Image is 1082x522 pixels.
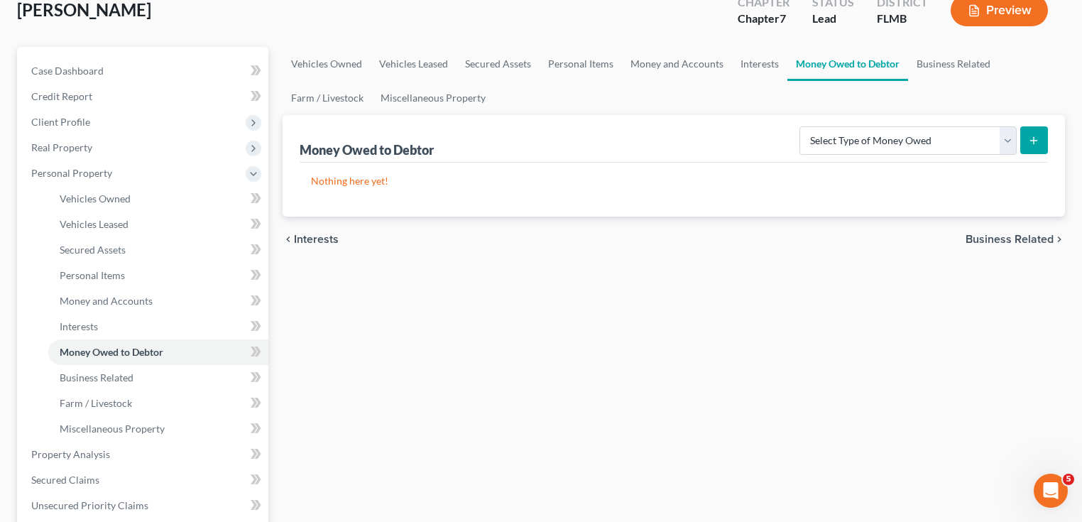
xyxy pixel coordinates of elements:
button: Home [222,6,249,33]
span: Real Property [31,141,92,153]
a: Money and Accounts [622,47,732,81]
span: Interests [60,320,98,332]
a: Business Related [48,365,268,391]
span: Secured Assets [60,244,126,256]
div: The court has added a new Credit Counseling Field that we need to update upon filing. Please remo... [23,155,222,252]
h1: [PERSON_NAME] [69,7,161,18]
div: FLMB [877,11,928,27]
span: Money Owed to Debtor [60,346,163,358]
span: Credit Report [31,90,92,102]
span: Money and Accounts [60,295,153,307]
a: Personal Items [48,263,268,288]
div: Money Owed to Debtor [300,141,437,158]
div: Katie says… [11,112,273,292]
span: Property Analysis [31,448,110,460]
a: Secured Assets [457,47,540,81]
div: [PERSON_NAME] • 4m ago [23,263,137,272]
button: Business Related chevron_right [966,234,1065,245]
a: Business Related [908,47,999,81]
div: 🚨ATTN: [GEOGRAPHIC_DATA] of [US_STATE]The court has added a new Credit Counseling Field that we n... [11,112,233,261]
a: Money and Accounts [48,288,268,314]
i: chevron_left [283,234,294,245]
span: Unsecured Priority Claims [31,499,148,511]
p: Active 12h ago [69,18,138,32]
textarea: Message… [12,384,272,408]
a: Money Owed to Debtor [48,339,268,365]
span: Secured Claims [31,474,99,486]
span: Personal Property [31,167,112,179]
a: Vehicles Leased [48,212,268,237]
span: Miscellaneous Property [60,423,165,435]
a: Personal Items [540,47,622,81]
a: Vehicles Owned [48,186,268,212]
a: Interests [732,47,787,81]
a: Miscellaneous Property [48,416,268,442]
span: Business Related [966,234,1054,245]
a: Property Analysis [20,442,268,467]
span: Client Profile [31,116,90,128]
button: Upload attachment [67,413,79,425]
a: Credit Report [20,84,268,109]
a: Farm / Livestock [283,81,372,115]
a: Case Dashboard [20,58,268,84]
span: 5 [1063,474,1074,485]
button: Emoji picker [22,413,33,425]
span: Interests [294,234,339,245]
a: Vehicles Owned [283,47,371,81]
a: Vehicles Leased [371,47,457,81]
a: Miscellaneous Property [372,81,494,115]
div: Close [249,6,275,31]
span: Personal Items [60,269,125,281]
button: Start recording [90,413,102,425]
img: Profile image for Katie [40,8,63,31]
div: Chapter [738,11,789,27]
p: Nothing here yet! [311,174,1037,188]
button: go back [9,6,36,33]
a: Secured Claims [20,467,268,493]
iframe: Intercom live chat [1034,474,1068,508]
button: Send a message… [244,408,266,430]
i: chevron_right [1054,234,1065,245]
button: Gif picker [45,413,56,425]
a: Money Owed to Debtor [787,47,908,81]
span: Business Related [60,371,133,384]
a: Unsecured Priority Claims [20,493,268,518]
b: 🚨ATTN: [GEOGRAPHIC_DATA] of [US_STATE] [23,121,202,146]
span: Vehicles Leased [60,218,129,230]
span: Case Dashboard [31,65,104,77]
a: Interests [48,314,268,339]
span: 7 [780,11,786,25]
a: Farm / Livestock [48,391,268,416]
span: Vehicles Owned [60,192,131,205]
a: Secured Assets [48,237,268,263]
span: Farm / Livestock [60,397,132,409]
button: chevron_left Interests [283,234,339,245]
div: Lead [812,11,854,27]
